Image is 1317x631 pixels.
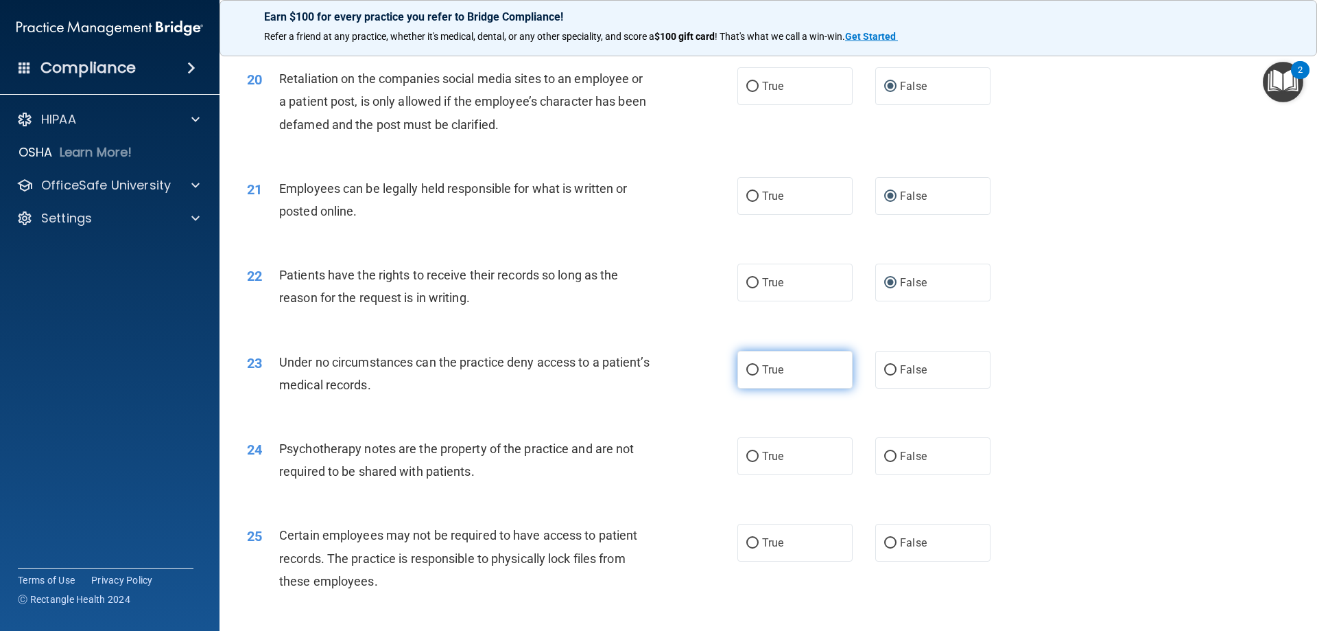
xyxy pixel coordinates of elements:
[845,31,898,42] a: Get Started
[746,538,759,549] input: True
[247,268,262,284] span: 22
[746,278,759,288] input: True
[247,181,262,198] span: 21
[746,192,759,202] input: True
[91,573,153,587] a: Privacy Policy
[279,268,618,305] span: Patients have the rights to receive their records so long as the reason for the request is in wri...
[762,276,783,289] span: True
[264,10,1272,23] p: Earn $100 for every practice you refer to Bridge Compliance!
[884,452,897,462] input: False
[746,452,759,462] input: True
[762,450,783,463] span: True
[884,278,897,288] input: False
[762,363,783,376] span: True
[279,441,634,479] span: Psychotherapy notes are the property of the practice and are not required to be shared with patie...
[18,573,75,587] a: Terms of Use
[762,80,783,93] span: True
[900,536,927,549] span: False
[279,528,637,588] span: Certain employees may not be required to have access to patient records. The practice is responsi...
[900,190,927,203] span: False
[884,192,897,202] input: False
[16,210,200,227] a: Settings
[1263,62,1303,102] button: Open Resource Center, 2 new notifications
[16,14,203,42] img: PMB logo
[279,355,650,392] span: Under no circumstances can the practice deny access to a patient’s medical records.
[884,538,897,549] input: False
[18,593,130,606] span: Ⓒ Rectangle Health 2024
[247,71,262,88] span: 20
[884,82,897,92] input: False
[19,144,53,161] p: OSHA
[845,31,896,42] strong: Get Started
[884,365,897,376] input: False
[762,536,783,549] span: True
[900,363,927,376] span: False
[41,111,76,128] p: HIPAA
[654,31,715,42] strong: $100 gift card
[247,441,262,458] span: 24
[900,80,927,93] span: False
[762,190,783,203] span: True
[279,71,646,131] span: Retaliation on the companies social media sites to an employee or a patient post, is only allowed...
[900,276,927,289] span: False
[1298,70,1303,88] div: 2
[16,111,200,128] a: HIPAA
[746,365,759,376] input: True
[900,450,927,463] span: False
[40,58,136,78] h4: Compliance
[16,177,200,194] a: OfficeSafe University
[247,355,262,371] span: 23
[60,144,132,161] p: Learn More!
[247,528,262,544] span: 25
[279,181,627,218] span: Employees can be legally held responsible for what is written or posted online.
[41,177,171,194] p: OfficeSafe University
[264,31,654,42] span: Refer a friend at any practice, whether it's medical, dental, or any other speciality, and score a
[41,210,92,227] p: Settings
[746,82,759,92] input: True
[715,31,845,42] span: ! That's what we call a win-win.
